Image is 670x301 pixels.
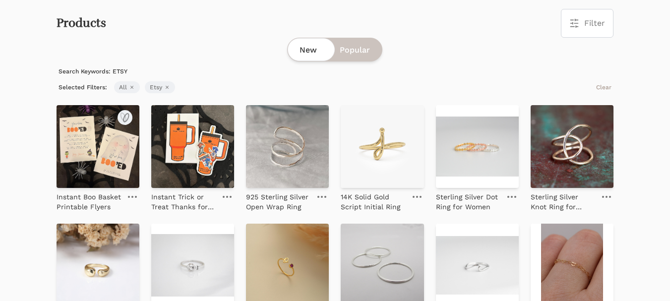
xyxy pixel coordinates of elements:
a: Instant Trick or Treat Thanks for being my boo crew cup [151,188,216,212]
a: 925 Sterling Silver Open Wrap Ring [246,188,311,212]
button: Filter [561,9,613,37]
p: Sterling Silver Dot Ring for Women [436,192,501,212]
h2: Products [57,16,106,30]
p: 14K Solid Gold Script Initial Ring [341,192,406,212]
p: Instant Boo Basket Printable Flyers [57,192,122,212]
p: Search Keywords: ETSY [57,65,613,77]
img: Sterling Silver Knot Ring for Women [531,105,613,188]
span: Selected Filters: [57,81,109,93]
a: Sterling Silver Knot Ring for Women [531,188,596,212]
a: 14K Solid Gold Script Initial Ring [341,188,406,212]
a: Instant Boo Basket Printable Flyers [57,188,122,212]
button: Clear [594,81,613,93]
img: 925 Sterling Silver Open Wrap Ring [246,105,329,188]
p: 925 Sterling Silver Open Wrap Ring [246,192,311,212]
p: Instant Trick or Treat Thanks for being my boo crew cup [151,192,216,212]
img: Instant Boo Basket Printable Flyers [57,105,139,188]
a: Sterling Silver Dot Ring for Women [436,188,501,212]
span: All [114,81,140,93]
p: Sterling Silver Knot Ring for Women [531,192,596,212]
img: Instant Trick or Treat Thanks for being my boo crew cup [151,105,234,188]
span: New [300,44,317,56]
img: Sterling Silver Dot Ring for Women [436,105,519,188]
img: 14K Solid Gold Script Initial Ring [341,105,424,188]
span: Popular [340,44,370,56]
span: Etsy [145,81,175,93]
span: Filter [584,17,605,29]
